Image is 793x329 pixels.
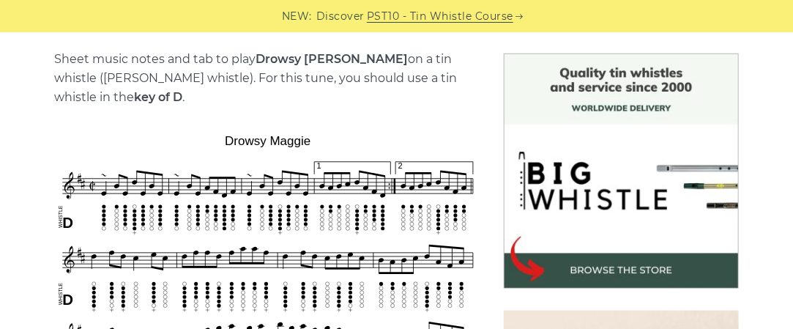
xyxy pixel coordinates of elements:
span: Discover [316,8,365,25]
p: Sheet music notes and tab to play on a tin whistle ([PERSON_NAME] whistle). For this tune, you sh... [54,50,482,107]
span: NEW: [282,8,312,25]
strong: Drowsy [PERSON_NAME] [256,52,408,66]
a: PST10 - Tin Whistle Course [367,8,513,25]
img: BigWhistle Tin Whistle Store [504,53,739,289]
strong: key of D [134,90,182,104]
